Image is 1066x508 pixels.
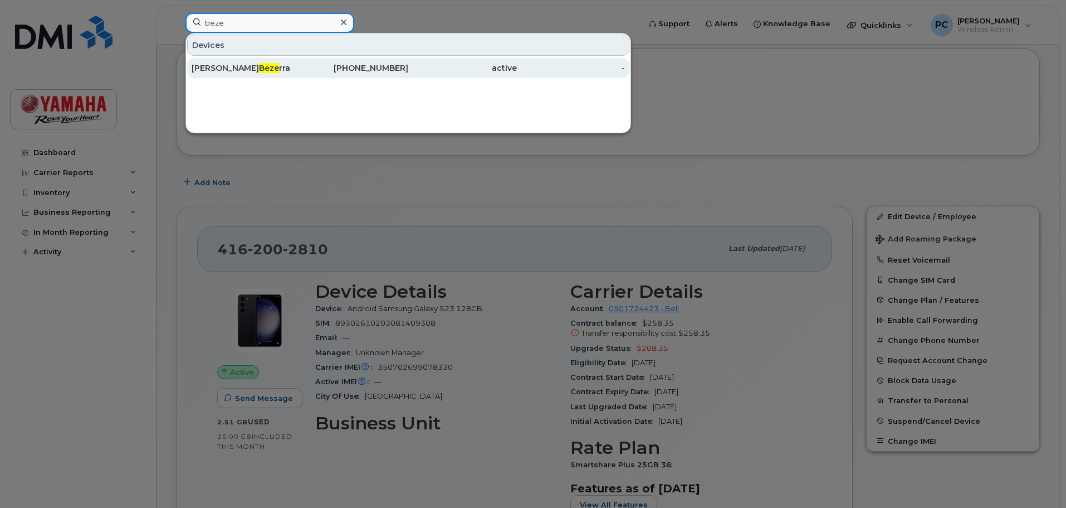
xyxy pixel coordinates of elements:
[259,63,279,73] span: Beze
[408,62,517,74] div: active
[300,62,409,74] div: [PHONE_NUMBER]
[192,62,300,74] div: [PERSON_NAME] rra
[185,13,354,33] input: Find something...
[517,62,625,74] div: -
[187,58,629,78] a: [PERSON_NAME]Bezerra[PHONE_NUMBER]active-
[187,35,629,56] div: Devices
